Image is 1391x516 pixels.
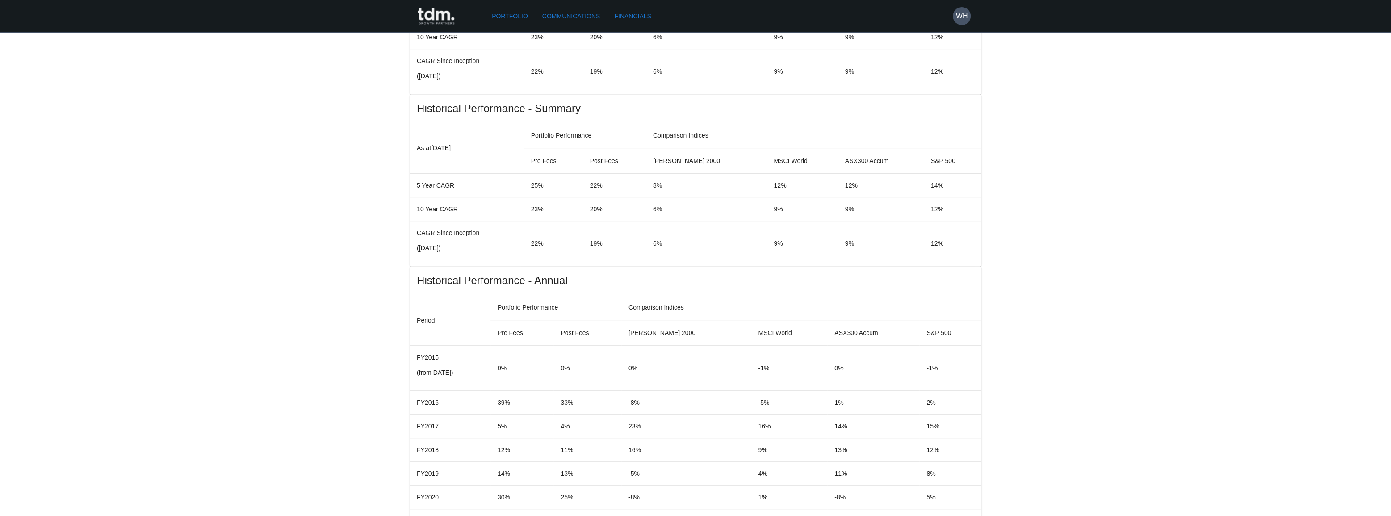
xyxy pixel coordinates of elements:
th: Comparison Indices [621,295,981,320]
th: MSCI World [767,148,838,173]
td: 1% [751,486,827,509]
td: 12% [919,438,981,462]
td: 22% [524,49,583,94]
td: 6% [646,221,767,266]
td: 6% [646,197,767,221]
td: 0% [621,346,751,391]
td: 19% [583,49,646,94]
th: S&P 500 [919,320,981,346]
th: Period [410,295,490,346]
th: [PERSON_NAME] 2000 [646,148,767,173]
td: CAGR Since Inception [410,49,524,94]
td: FY2018 [410,438,490,462]
td: -8% [621,486,751,509]
td: 1% [827,391,919,415]
td: 8% [919,462,981,486]
td: 13% [827,438,919,462]
th: Post Fees [583,148,646,173]
th: Portfolio Performance [490,295,621,320]
td: 6% [646,25,767,49]
p: As at [DATE] [417,143,517,153]
td: FY2020 [410,486,490,509]
span: Historical Performance - Annual [417,273,974,288]
td: 25% [524,173,583,197]
td: 22% [524,221,583,266]
th: ASX300 Accum [827,320,919,346]
th: Post Fees [553,320,621,346]
td: 9% [767,221,838,266]
td: 25% [553,486,621,509]
td: 12% [924,221,981,266]
td: 20% [583,197,646,221]
td: 9% [767,25,838,49]
a: Communications [539,8,604,25]
td: 5% [919,486,981,509]
td: 13% [553,462,621,486]
td: 12% [838,173,924,197]
td: 2% [919,391,981,415]
td: 9% [838,197,924,221]
td: 5% [490,415,554,438]
th: [PERSON_NAME] 2000 [621,320,751,346]
td: 15% [919,415,981,438]
td: 16% [751,415,827,438]
td: 12% [924,49,981,94]
td: -8% [621,391,751,415]
td: 5 Year CAGR [410,173,524,197]
td: 9% [767,197,838,221]
a: Portfolio [488,8,532,25]
td: 12% [924,197,981,221]
td: 6% [646,49,767,94]
h6: WH [956,11,968,21]
td: -1% [751,346,827,391]
td: 14% [490,462,554,486]
td: -1% [919,346,981,391]
td: 20% [583,25,646,49]
td: 14% [827,415,919,438]
td: 23% [524,25,583,49]
td: 0% [490,346,554,391]
td: 9% [751,438,827,462]
td: 11% [553,438,621,462]
td: 11% [827,462,919,486]
span: Historical Performance - Summary [417,101,974,116]
a: Financials [611,8,654,25]
td: 8% [646,173,767,197]
td: 39% [490,391,554,415]
td: CAGR Since Inception [410,221,524,266]
td: FY2017 [410,415,490,438]
td: -8% [827,486,919,509]
th: S&P 500 [924,148,981,173]
td: 9% [838,221,924,266]
td: FY2015 [410,346,490,391]
td: 12% [767,173,838,197]
td: 9% [838,49,924,94]
td: 10 Year CAGR [410,25,524,49]
td: 0% [827,346,919,391]
td: FY2019 [410,462,490,486]
p: ( [DATE] ) [417,243,517,252]
th: Pre Fees [490,320,554,346]
td: 30% [490,486,554,509]
td: 16% [621,438,751,462]
td: 22% [583,173,646,197]
td: -5% [621,462,751,486]
td: 9% [838,25,924,49]
td: FY2016 [410,391,490,415]
th: Portfolio Performance [524,123,646,148]
td: -5% [751,391,827,415]
td: 12% [490,438,554,462]
td: 4% [751,462,827,486]
td: 10 Year CAGR [410,197,524,221]
td: 33% [553,391,621,415]
button: WH [953,7,971,25]
th: MSCI World [751,320,827,346]
td: 9% [767,49,838,94]
th: Pre Fees [524,148,583,173]
td: 4% [553,415,621,438]
p: (from [DATE] ) [417,368,483,377]
td: 19% [583,221,646,266]
p: ( [DATE] ) [417,71,517,80]
td: 23% [524,197,583,221]
td: 0% [553,346,621,391]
